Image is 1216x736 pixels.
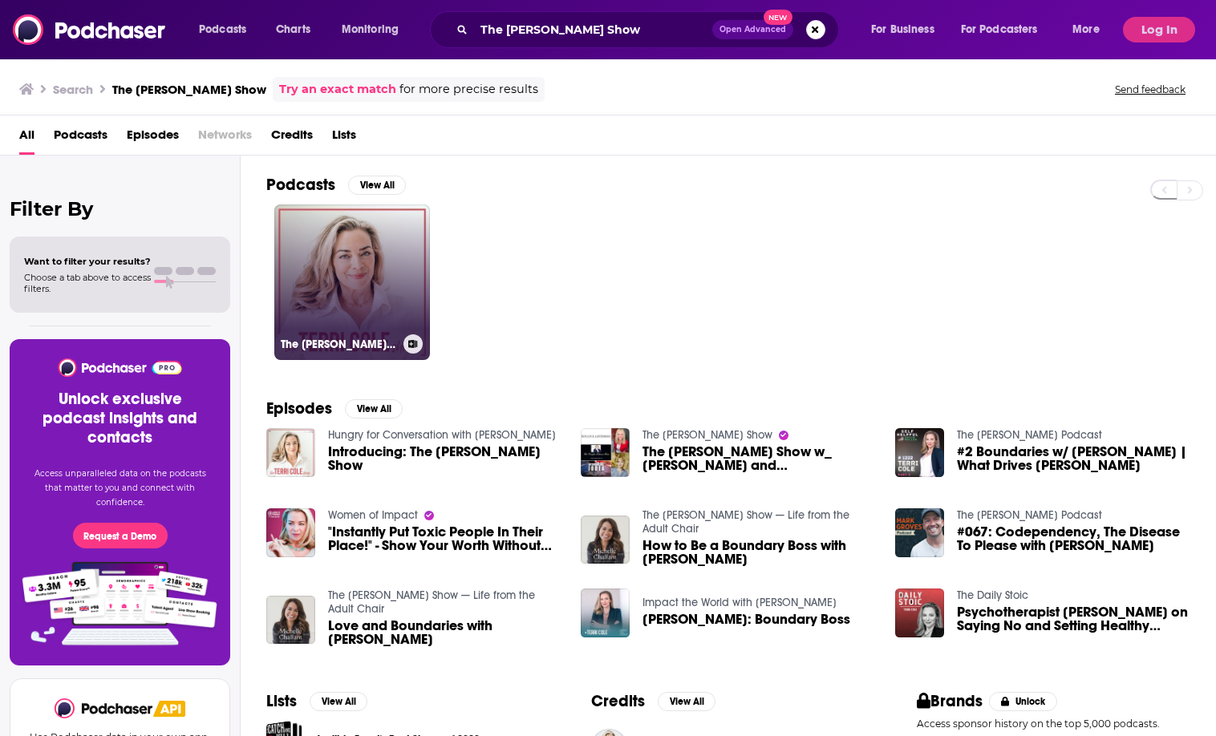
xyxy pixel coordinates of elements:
a: Episodes [127,122,179,155]
h2: Episodes [266,398,332,419]
a: CreditsView All [591,691,715,711]
div: Search podcasts, credits, & more... [445,11,854,48]
span: Want to filter your results? [24,256,151,267]
a: PodcastsView All [266,175,406,195]
h2: Brands [917,691,983,711]
img: Psychotherapist Terri Cole on Saying No and Setting Healthy Boundaries [895,588,944,637]
p: Access sponsor history on the top 5,000 podcasts. [917,718,1190,730]
button: open menu [951,17,1061,42]
span: Charts [276,18,310,41]
span: "Instantly Put Toxic People In Their Place!" - Show Your Worth Without Saying A Word | [PERSON_NAME] [328,525,561,552]
a: Love and Boundaries with Terri Cole [266,596,315,645]
h3: The [PERSON_NAME] Show [112,82,266,97]
h2: Credits [591,691,645,711]
span: Psychotherapist [PERSON_NAME] on Saying No and Setting Healthy Boundaries [957,605,1190,633]
button: Request a Demo [73,523,168,548]
img: Podchaser - Follow, Share and Rate Podcasts [57,358,183,377]
a: Terri Cole: Boundary Boss [642,613,850,626]
img: #2 Boundaries w/ Terri Cole | What Drives Terri Cole [895,428,944,477]
a: Charts [265,17,320,42]
a: The Michelle Chalfant Show — Life from the Adult Chair [642,508,849,536]
img: Terri Cole: Boundary Boss [581,588,630,637]
a: The Douglas Coleman Show w_ Terri Lonowski and Chloe Traicos [581,428,630,477]
span: #067: Codependency, The Disease To Please with [PERSON_NAME] [957,525,1190,552]
h3: Unlock exclusive podcast insights and contacts [29,390,211,447]
img: Podchaser API banner [153,701,185,717]
h3: The [PERSON_NAME] Show [281,338,397,351]
span: Networks [198,122,252,155]
button: Send feedback [1110,83,1190,96]
a: Introducing: The Terri Cole Show [328,445,561,472]
img: Pro Features [17,561,223,646]
span: [PERSON_NAME]: Boundary Boss [642,613,850,626]
a: The Douglas Coleman Show [642,428,772,442]
h2: Podcasts [266,175,335,195]
a: The Kevin Miller Podcast [957,428,1102,442]
button: open menu [1061,17,1120,42]
a: How to Be a Boundary Boss with Terri Cole [642,539,876,566]
span: More [1072,18,1100,41]
img: Podchaser - Follow, Share and Rate Podcasts [55,698,154,718]
span: For Podcasters [961,18,1038,41]
a: Podcasts [54,122,107,155]
button: open menu [860,17,955,42]
button: View All [345,399,403,419]
img: "Instantly Put Toxic People In Their Place!" - Show Your Worth Without Saying A Word | Terri Cole [266,508,315,557]
a: Lists [332,122,356,155]
span: #2 Boundaries w/ [PERSON_NAME] | What Drives [PERSON_NAME] [957,445,1190,472]
span: How to Be a Boundary Boss with [PERSON_NAME] [642,539,876,566]
h2: Filter By [10,197,230,220]
a: Women of Impact [328,508,418,522]
a: Hungry for Conversation with Natalie Puche [328,428,556,442]
a: Love and Boundaries with Terri Cole [328,619,561,646]
a: The Douglas Coleman Show w_ Terri Lonowski and Chloe Traicos [642,445,876,472]
a: The [PERSON_NAME] Show [274,204,430,360]
a: #067: Codependency, The Disease To Please with Terri Cole [957,525,1190,552]
span: Love and Boundaries with [PERSON_NAME] [328,619,561,646]
button: Log In [1123,17,1195,42]
a: The Mark Groves Podcast [957,508,1102,522]
span: Open Advanced [719,26,786,34]
img: #067: Codependency, The Disease To Please with Terri Cole [895,508,944,557]
button: open menu [188,17,267,42]
a: The Daily Stoic [957,588,1028,602]
a: Impact the World with Lee Harris [642,596,837,609]
button: open menu [330,17,420,42]
a: All [19,122,34,155]
p: Access unparalleled data on the podcasts that matter to you and connect with confidence. [29,467,211,510]
span: New [764,10,792,25]
button: View All [658,692,715,711]
span: For Business [871,18,934,41]
span: for more precise results [399,80,538,99]
a: The Michelle Chalfant Show — Life from the Adult Chair [328,588,535,616]
span: Introducing: The [PERSON_NAME] Show [328,445,561,472]
img: Introducing: The Terri Cole Show [266,428,315,477]
button: View All [348,176,406,195]
h2: Lists [266,691,297,711]
img: How to Be a Boundary Boss with Terri Cole [581,516,630,564]
button: Unlock [989,692,1057,711]
h3: Search [53,82,93,97]
a: EpisodesView All [266,398,403,419]
a: Credits [271,122,313,155]
span: Choose a tab above to access filters. [24,272,151,294]
span: Monitoring [342,18,399,41]
span: Podcasts [199,18,246,41]
input: Search podcasts, credits, & more... [474,17,712,42]
img: Podchaser - Follow, Share and Rate Podcasts [13,14,167,45]
button: View All [310,692,367,711]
